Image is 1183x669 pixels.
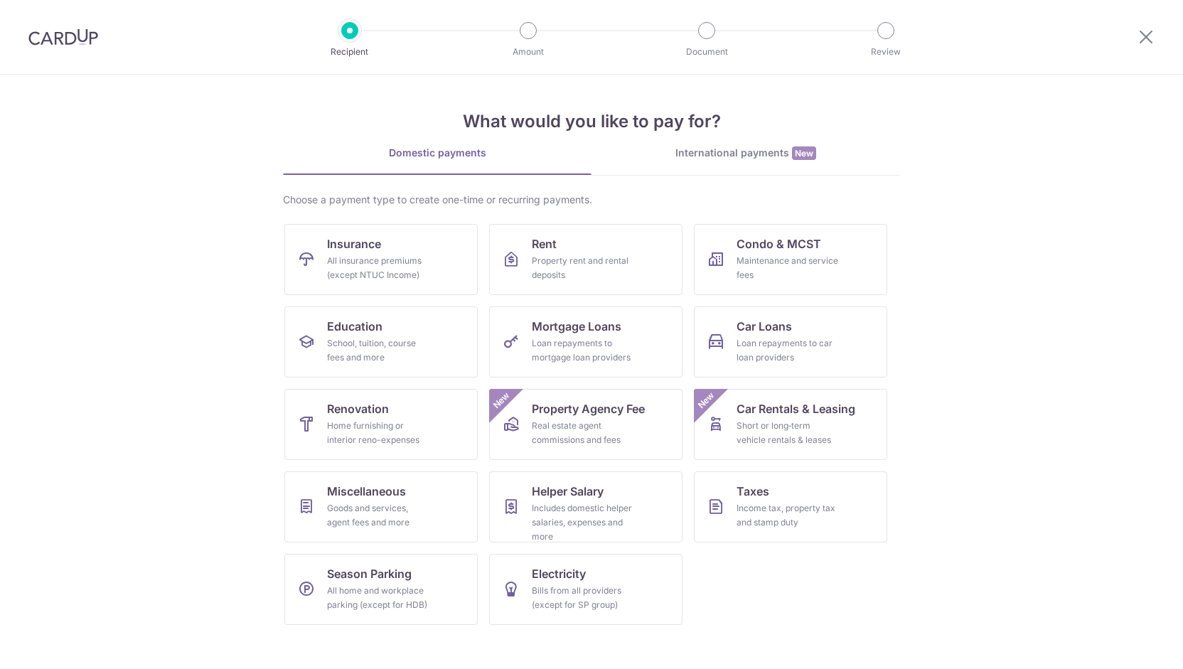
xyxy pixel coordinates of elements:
p: Document [654,45,759,59]
a: EducationSchool, tuition, course fees and more [284,306,478,378]
div: School, tuition, course fees and more [327,336,429,365]
span: Taxes [737,483,769,500]
span: New [792,146,816,160]
div: All home and workplace parking (except for HDB) [327,584,429,612]
span: Mortgage Loans [532,318,621,335]
div: All insurance premiums (except NTUC Income) [327,254,429,282]
span: Car Loans [737,318,792,335]
span: Rent [532,235,557,252]
span: Car Rentals & Leasing [737,400,855,417]
span: Season Parking [327,565,412,582]
div: Loan repayments to mortgage loan providers [532,336,634,365]
p: Amount [476,45,581,59]
span: Insurance [327,235,381,252]
div: Income tax, property tax and stamp duty [737,501,839,530]
a: RenovationHome furnishing or interior reno-expenses [284,389,478,460]
a: TaxesIncome tax, property tax and stamp duty [694,471,887,542]
a: Mortgage LoansLoan repayments to mortgage loan providers [489,306,682,378]
a: InsuranceAll insurance premiums (except NTUC Income) [284,224,478,295]
div: Property rent and rental deposits [532,254,634,282]
span: Education [327,318,382,335]
span: Electricity [532,565,586,582]
span: Property Agency Fee [532,400,645,417]
div: Choose a payment type to create one-time or recurring payments. [283,193,900,207]
div: Domestic payments [283,146,591,160]
a: ElectricityBills from all providers (except for SP group) [489,554,682,625]
span: New [490,389,513,412]
span: Miscellaneous [327,483,406,500]
div: Bills from all providers (except for SP group) [532,584,634,612]
span: Renovation [327,400,389,417]
div: Includes domestic helper salaries, expenses and more [532,501,634,544]
p: Review [833,45,938,59]
p: Recipient [297,45,402,59]
a: Car LoansLoan repayments to car loan providers [694,306,887,378]
a: Property Agency FeeReal estate agent commissions and feesNew [489,389,682,460]
a: Condo & MCSTMaintenance and service fees [694,224,887,295]
a: Helper SalaryIncludes domestic helper salaries, expenses and more [489,471,682,542]
span: New [695,389,718,412]
span: Helper Salary [532,483,604,500]
a: RentProperty rent and rental deposits [489,224,682,295]
div: Short or long‑term vehicle rentals & leases [737,419,839,447]
a: Season ParkingAll home and workplace parking (except for HDB) [284,554,478,625]
div: Real estate agent commissions and fees [532,419,634,447]
div: Home furnishing or interior reno-expenses [327,419,429,447]
h4: What would you like to pay for? [283,109,900,134]
img: CardUp [28,28,98,46]
span: Condo & MCST [737,235,821,252]
a: MiscellaneousGoods and services, agent fees and more [284,471,478,542]
a: Car Rentals & LeasingShort or long‑term vehicle rentals & leasesNew [694,389,887,460]
div: Goods and services, agent fees and more [327,501,429,530]
div: International payments [591,146,900,161]
div: Maintenance and service fees [737,254,839,282]
div: Loan repayments to car loan providers [737,336,839,365]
